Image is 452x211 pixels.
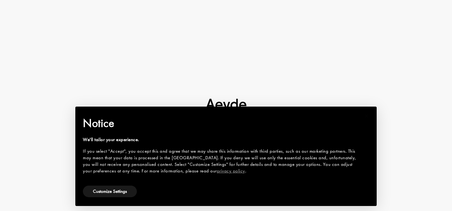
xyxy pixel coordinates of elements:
a: privacy policy [217,168,245,174]
button: Customize Settings [83,186,137,197]
button: Close this notice [359,108,374,124]
div: We'll tailor your experience. [83,136,359,143]
img: footer-logo.svg [206,99,246,113]
div: If you select "Accept", you accept this and agree that we may share this information with third p... [83,148,359,174]
span: × [365,111,369,121]
h2: Notice [83,115,359,131]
